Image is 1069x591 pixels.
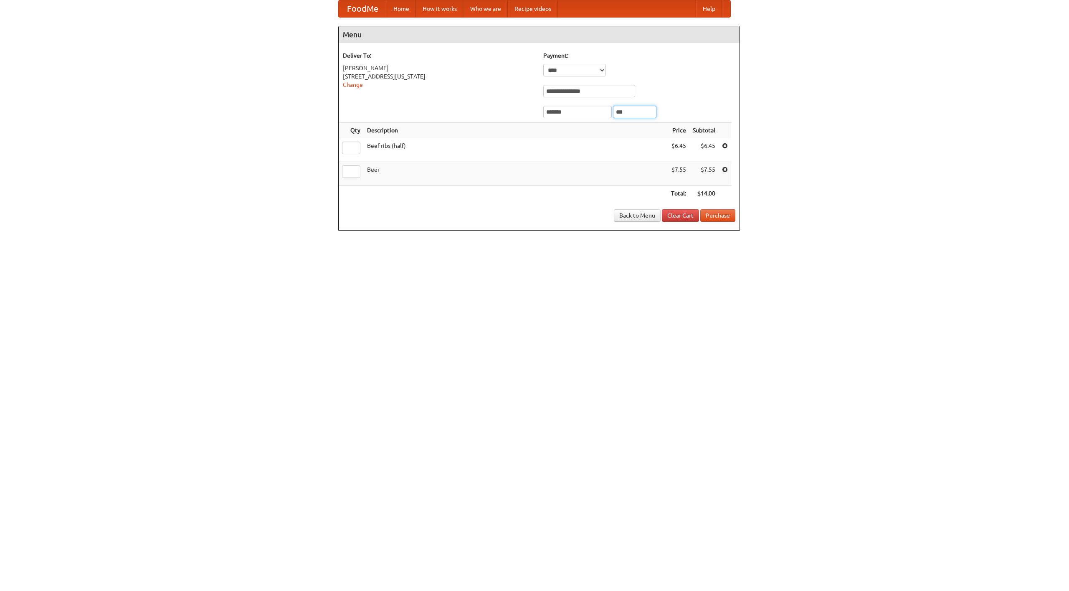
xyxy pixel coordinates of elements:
[543,51,735,60] h5: Payment:
[364,138,668,162] td: Beef ribs (half)
[508,0,558,17] a: Recipe videos
[343,81,363,88] a: Change
[339,0,387,17] a: FoodMe
[696,0,722,17] a: Help
[343,64,535,72] div: [PERSON_NAME]
[689,186,719,201] th: $14.00
[364,123,668,138] th: Description
[416,0,464,17] a: How it works
[339,26,740,43] h4: Menu
[689,123,719,138] th: Subtotal
[689,138,719,162] td: $6.45
[668,162,689,186] td: $7.55
[689,162,719,186] td: $7.55
[387,0,416,17] a: Home
[343,72,535,81] div: [STREET_ADDRESS][US_STATE]
[668,123,689,138] th: Price
[464,0,508,17] a: Who we are
[668,138,689,162] td: $6.45
[668,186,689,201] th: Total:
[662,209,699,222] a: Clear Cart
[700,209,735,222] button: Purchase
[364,162,668,186] td: Beer
[614,209,661,222] a: Back to Menu
[343,51,535,60] h5: Deliver To:
[339,123,364,138] th: Qty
